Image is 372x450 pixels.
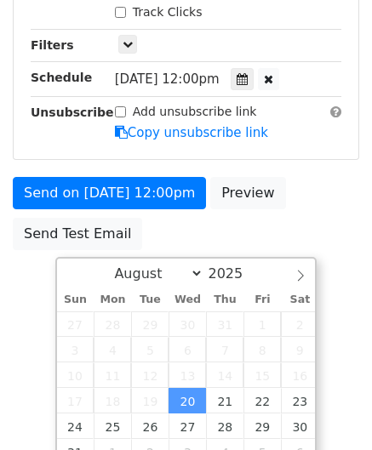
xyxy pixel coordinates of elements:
[31,71,92,84] strong: Schedule
[57,413,94,439] span: August 24, 2025
[287,368,372,450] iframe: Chat Widget
[243,294,281,305] span: Fri
[57,388,94,413] span: August 17, 2025
[94,337,131,362] span: August 4, 2025
[94,311,131,337] span: July 28, 2025
[281,337,318,362] span: August 9, 2025
[206,337,243,362] span: August 7, 2025
[94,294,131,305] span: Mon
[206,311,243,337] span: July 31, 2025
[115,125,268,140] a: Copy unsubscribe link
[281,413,318,439] span: August 30, 2025
[281,388,318,413] span: August 23, 2025
[131,294,169,305] span: Tue
[131,362,169,388] span: August 12, 2025
[94,413,131,439] span: August 25, 2025
[13,177,206,209] a: Send on [DATE] 12:00pm
[94,388,131,413] span: August 18, 2025
[243,362,281,388] span: August 15, 2025
[31,38,74,52] strong: Filters
[57,294,94,305] span: Sun
[57,311,94,337] span: July 27, 2025
[281,311,318,337] span: August 2, 2025
[13,218,142,250] a: Send Test Email
[169,413,206,439] span: August 27, 2025
[169,388,206,413] span: August 20, 2025
[206,362,243,388] span: August 14, 2025
[203,265,265,282] input: Year
[243,311,281,337] span: August 1, 2025
[31,105,114,119] strong: Unsubscribe
[133,3,203,21] label: Track Clicks
[206,413,243,439] span: August 28, 2025
[281,362,318,388] span: August 16, 2025
[281,294,318,305] span: Sat
[131,337,169,362] span: August 5, 2025
[210,177,285,209] a: Preview
[169,311,206,337] span: July 30, 2025
[57,362,94,388] span: August 10, 2025
[131,388,169,413] span: August 19, 2025
[131,311,169,337] span: July 29, 2025
[94,362,131,388] span: August 11, 2025
[169,362,206,388] span: August 13, 2025
[243,337,281,362] span: August 8, 2025
[115,71,220,87] span: [DATE] 12:00pm
[131,413,169,439] span: August 26, 2025
[243,388,281,413] span: August 22, 2025
[169,337,206,362] span: August 6, 2025
[133,103,257,121] label: Add unsubscribe link
[169,294,206,305] span: Wed
[206,294,243,305] span: Thu
[243,413,281,439] span: August 29, 2025
[206,388,243,413] span: August 21, 2025
[57,337,94,362] span: August 3, 2025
